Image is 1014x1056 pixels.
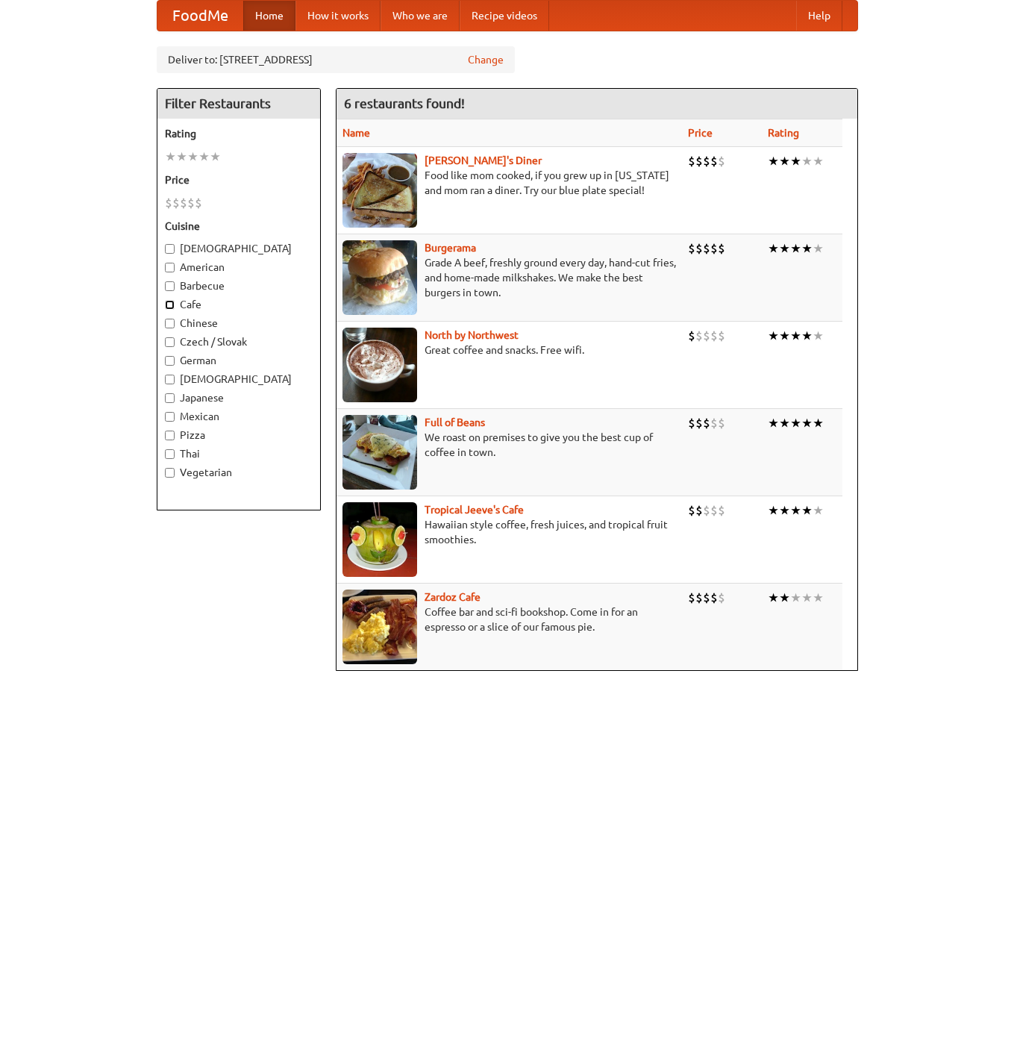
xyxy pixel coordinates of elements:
[710,502,718,519] li: $
[790,328,801,344] li: ★
[165,412,175,422] input: Mexican
[165,263,175,272] input: American
[342,328,417,402] img: north.jpg
[813,153,824,169] li: ★
[165,297,313,312] label: Cafe
[813,415,824,431] li: ★
[243,1,295,31] a: Home
[710,328,718,344] li: $
[165,468,175,478] input: Vegetarian
[165,431,175,440] input: Pizza
[295,1,381,31] a: How it works
[165,172,313,187] h5: Price
[165,353,313,368] label: German
[695,240,703,257] li: $
[790,415,801,431] li: ★
[688,153,695,169] li: $
[813,502,824,519] li: ★
[342,255,676,300] p: Grade A beef, freshly ground every day, hand-cut fries, and home-made milkshakes. We make the bes...
[342,240,417,315] img: burgerama.jpg
[165,149,176,165] li: ★
[768,502,779,519] li: ★
[342,153,417,228] img: sallys.jpg
[779,590,790,606] li: ★
[790,502,801,519] li: ★
[703,590,710,606] li: $
[165,195,172,211] li: $
[718,328,725,344] li: $
[688,240,695,257] li: $
[165,278,313,293] label: Barbecue
[381,1,460,31] a: Who we are
[695,590,703,606] li: $
[425,416,485,428] b: Full of Beans
[779,415,790,431] li: ★
[425,242,476,254] a: Burgerama
[779,328,790,344] li: ★
[768,127,799,139] a: Rating
[801,240,813,257] li: ★
[460,1,549,31] a: Recipe videos
[165,356,175,366] input: German
[165,241,313,256] label: [DEMOGRAPHIC_DATA]
[813,590,824,606] li: ★
[688,328,695,344] li: $
[703,328,710,344] li: $
[688,502,695,519] li: $
[779,240,790,257] li: ★
[718,240,725,257] li: $
[187,149,198,165] li: ★
[768,153,779,169] li: ★
[342,590,417,664] img: zardoz.jpg
[195,195,202,211] li: $
[801,415,813,431] li: ★
[165,375,175,384] input: [DEMOGRAPHIC_DATA]
[768,590,779,606] li: ★
[165,260,313,275] label: American
[165,390,313,405] label: Japanese
[165,409,313,424] label: Mexican
[779,153,790,169] li: ★
[165,316,313,331] label: Chinese
[688,415,695,431] li: $
[790,590,801,606] li: ★
[718,415,725,431] li: $
[165,244,175,254] input: [DEMOGRAPHIC_DATA]
[165,449,175,459] input: Thai
[813,240,824,257] li: ★
[813,328,824,344] li: ★
[187,195,195,211] li: $
[688,127,713,139] a: Price
[801,153,813,169] li: ★
[468,52,504,67] a: Change
[710,590,718,606] li: $
[172,195,180,211] li: $
[425,154,542,166] a: [PERSON_NAME]'s Diner
[165,300,175,310] input: Cafe
[695,502,703,519] li: $
[688,590,695,606] li: $
[801,590,813,606] li: ★
[710,240,718,257] li: $
[165,319,175,328] input: Chinese
[210,149,221,165] li: ★
[342,343,676,357] p: Great coffee and snacks. Free wifi.
[801,502,813,519] li: ★
[703,502,710,519] li: $
[779,502,790,519] li: ★
[768,240,779,257] li: ★
[425,591,481,603] a: Zardoz Cafe
[165,219,313,234] h5: Cuisine
[165,446,313,461] label: Thai
[790,153,801,169] li: ★
[695,153,703,169] li: $
[718,590,725,606] li: $
[425,504,524,516] a: Tropical Jeeve's Cafe
[165,428,313,443] label: Pizza
[801,328,813,344] li: ★
[342,168,676,198] p: Food like mom cooked, if you grew up in [US_STATE] and mom ran a diner. Try our blue plate special!
[342,604,676,634] p: Coffee bar and sci-fi bookshop. Come in for an espresso or a slice of our famous pie.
